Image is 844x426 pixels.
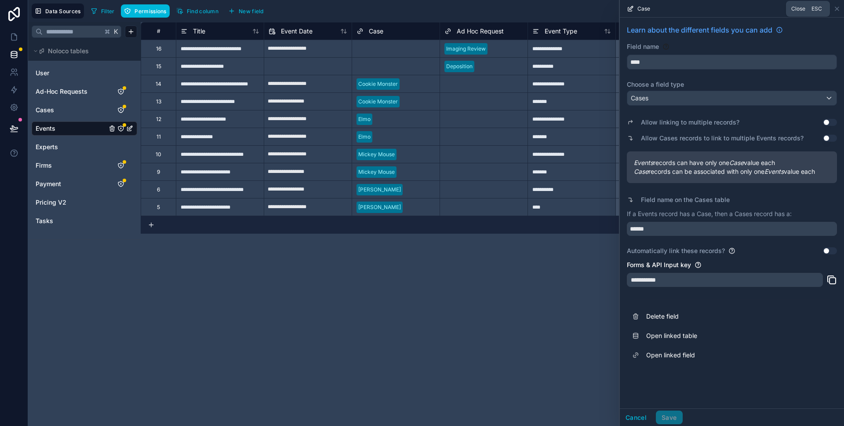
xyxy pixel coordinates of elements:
[157,169,160,176] div: 9
[239,8,264,15] span: New field
[631,94,648,103] span: Cases
[729,159,744,166] em: Case
[135,8,166,15] span: Permissions
[36,69,107,77] a: User
[32,158,137,173] div: Firms
[281,27,313,36] span: Event Date
[32,66,137,80] div: User
[791,5,805,12] span: Close
[634,158,830,167] span: records can have only one value each
[36,217,107,225] a: Tasks
[764,168,784,175] em: Events
[627,42,659,51] label: Field name
[627,25,772,35] span: Learn about the different fields you can add
[36,106,54,114] span: Cases
[32,177,137,191] div: Payment
[627,345,837,365] a: Open linked field
[36,106,107,114] a: Cases
[457,27,504,36] span: Ad Hoc Request
[36,161,52,170] span: Firms
[157,204,160,211] div: 5
[627,209,837,218] p: If a Events record has a Case, then a Cases record has a:
[32,45,132,57] button: Noloco tables
[32,4,84,18] button: Data Sources
[641,195,730,204] label: Field name on the Cases table
[634,167,830,176] span: records can be associated with only one value each
[45,8,81,15] span: Data Sources
[627,261,691,269] label: Forms & API Input key
[627,246,725,255] label: Automatically link these records?
[545,27,577,36] span: Event Type
[358,133,371,141] div: Elmo
[634,168,648,175] em: Case
[101,8,115,15] span: Filter
[627,91,837,106] button: Cases
[627,80,837,89] label: Choose a field type
[32,121,137,136] div: Events
[193,27,205,36] span: Title
[641,118,739,127] label: Allow linking to multiple records?
[156,151,161,158] div: 10
[36,124,55,133] span: Events
[32,140,137,154] div: Experts
[358,115,371,123] div: Elmo
[369,27,383,36] span: Case
[358,186,401,194] div: [PERSON_NAME]
[87,4,118,18] button: Filter
[810,5,824,12] span: Esc
[36,143,58,151] span: Experts
[36,198,107,207] a: Pricing V2
[646,312,773,321] span: Delete field
[358,203,401,211] div: [PERSON_NAME]
[156,81,161,88] div: 14
[358,151,395,158] div: Mickey Mouse
[121,4,169,18] button: Permissions
[36,124,107,133] a: Events
[446,45,486,53] div: Imaging Review
[113,29,119,35] span: K
[358,80,398,88] div: Cookie Monster
[36,198,66,207] span: Pricing V2
[446,62,473,70] div: Deposition
[358,168,395,176] div: Mickey Mouse
[121,4,173,18] a: Permissions
[36,161,107,170] a: Firms
[156,98,161,105] div: 13
[157,186,160,193] div: 6
[32,195,137,209] div: Pricing V2
[156,63,161,70] div: 15
[32,103,137,117] div: Cases
[634,159,653,166] em: Events
[173,4,222,18] button: Find column
[637,5,650,12] span: Case
[36,180,107,188] a: Payment
[36,180,61,188] span: Payment
[36,143,107,151] a: Experts
[358,98,398,106] div: Cookie Monster
[36,217,53,225] span: Tasks
[187,8,218,15] span: Find column
[36,69,49,77] span: User
[36,87,87,96] span: Ad-Hoc Requests
[36,87,107,96] a: Ad-Hoc Requests
[620,411,652,425] button: Cancel
[148,28,169,34] div: #
[627,326,837,345] a: Open linked table
[627,25,783,35] a: Learn about the different fields you can add
[32,214,137,228] div: Tasks
[32,84,137,99] div: Ad-Hoc Requests
[156,45,161,52] div: 16
[48,47,89,55] span: Noloco tables
[627,307,837,326] button: Delete field
[641,134,804,143] label: Allow Cases records to link to multiple Events records?
[156,133,161,140] div: 11
[225,4,267,18] button: New field
[156,116,161,123] div: 12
